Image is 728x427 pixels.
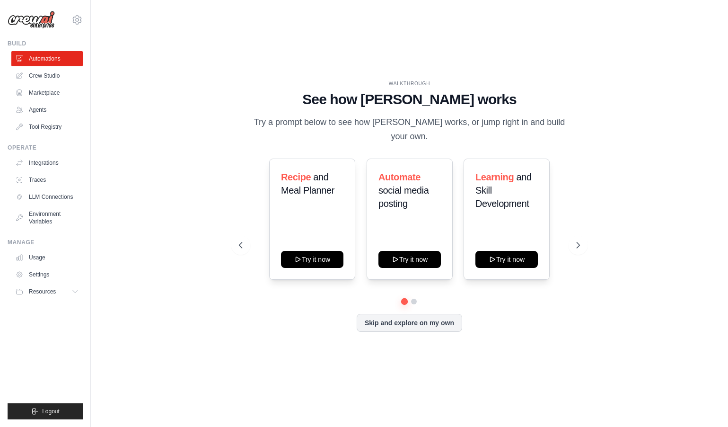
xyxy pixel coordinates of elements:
span: Learning [475,172,514,182]
a: Agents [11,102,83,117]
div: Operate [8,144,83,151]
a: Traces [11,172,83,187]
a: Environment Variables [11,206,83,229]
button: Logout [8,403,83,419]
a: Usage [11,250,83,265]
a: Tool Registry [11,119,83,134]
span: and Skill Development [475,172,532,209]
a: Marketplace [11,85,83,100]
button: Resources [11,284,83,299]
h1: See how [PERSON_NAME] works [239,91,580,108]
span: and Meal Planner [281,172,334,196]
button: Try it now [475,251,538,268]
a: Settings [11,267,83,282]
div: Build [8,40,83,47]
a: Automations [11,51,83,66]
a: LLM Connections [11,189,83,205]
button: Skip and explore on my own [357,314,462,332]
span: Logout [42,408,60,415]
span: social media posting [378,185,429,209]
a: Crew Studio [11,68,83,83]
p: Try a prompt below to see how [PERSON_NAME] works, or jump right in and build your own. [250,116,568,143]
span: Automate [378,172,421,182]
span: Recipe [281,172,311,182]
button: Try it now [378,251,441,268]
span: Resources [29,288,56,295]
img: Logo [8,11,55,29]
button: Try it now [281,251,343,268]
a: Integrations [11,155,83,170]
div: WALKTHROUGH [239,80,580,87]
div: Manage [8,239,83,246]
